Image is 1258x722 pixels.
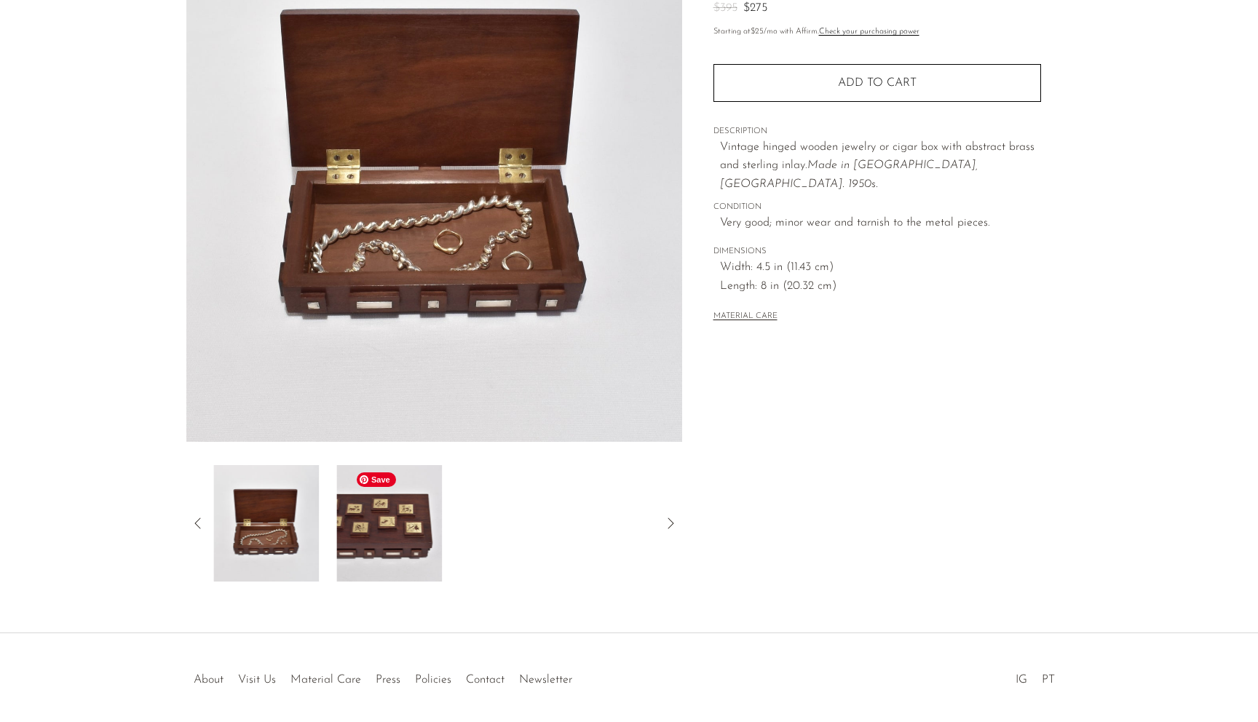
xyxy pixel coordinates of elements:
a: Press [376,674,400,686]
button: MATERIAL CARE [713,312,778,322]
a: Policies [415,674,451,686]
a: Check your purchasing power - Learn more about Affirm Financing (opens in modal) [819,28,919,36]
span: $275 [743,2,767,14]
span: $25 [751,28,764,36]
span: Length: 8 in (20.32 cm) [720,277,1041,296]
ul: Quick links [186,662,579,690]
span: Very good; minor wear and tarnish to the metal pieces. [720,214,1041,233]
a: Contact [466,674,505,686]
a: Visit Us [238,674,276,686]
p: Vintage hinged wooden jewelry or cigar box with abstract brass and sterling inlay. [720,138,1041,194]
span: Add to cart [838,76,917,90]
span: Width: 4.5 in (11.43 cm) [720,258,1041,277]
ul: Social Medias [1008,662,1062,690]
img: Mid-Century Wooden Box [336,465,442,582]
button: Add to cart [713,64,1041,102]
span: DIMENSIONS [713,245,1041,258]
span: Save [357,472,396,487]
a: Material Care [290,674,361,686]
a: About [194,674,223,686]
span: $395 [713,2,737,14]
a: PT [1042,674,1055,686]
em: Made in [GEOGRAPHIC_DATA], [GEOGRAPHIC_DATA]. 1950s. [720,159,978,190]
a: IG [1016,674,1027,686]
span: DESCRIPTION [713,125,1041,138]
span: CONDITION [713,201,1041,214]
p: Starting at /mo with Affirm. [713,25,1041,39]
img: Mid-Century Wooden Box [213,465,319,582]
